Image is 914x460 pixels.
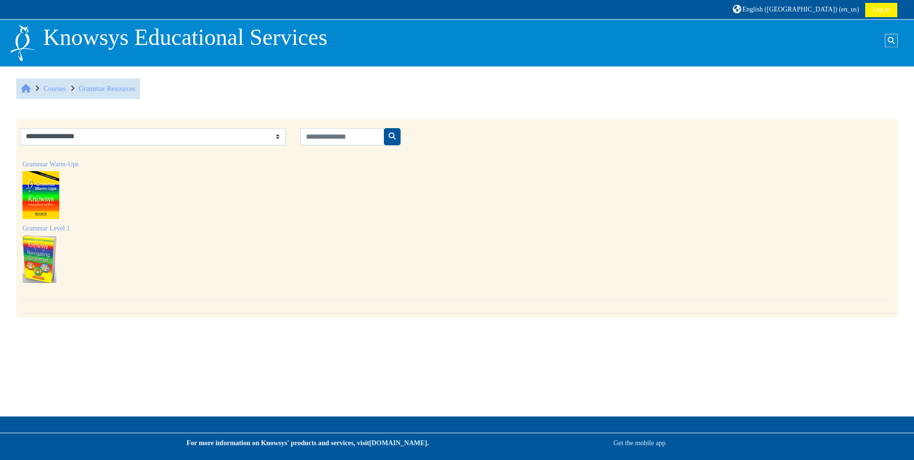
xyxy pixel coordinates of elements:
[742,6,859,13] span: English ([GEOGRAPHIC_DATA]) ‎(en_us)‎
[369,439,427,447] a: [DOMAIN_NAME]
[731,2,860,17] a: English ([GEOGRAPHIC_DATA]) ‎(en_us)‎
[22,161,79,168] a: Grammar Warm-Ups
[43,23,327,51] p: Knowsys Educational Services
[44,85,66,92] a: Courses
[186,439,429,447] strong: For more information on Knowsys' products and services, visit .
[300,128,385,145] input: Search courses
[9,23,36,62] img: Logo
[22,225,70,232] a: Grammar Level 1
[79,85,135,92] a: Grammar Resources
[9,38,36,46] a: Home
[613,439,665,447] a: Get the mobile app
[865,3,897,17] a: Log in
[16,78,140,99] nav: Breadcrumb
